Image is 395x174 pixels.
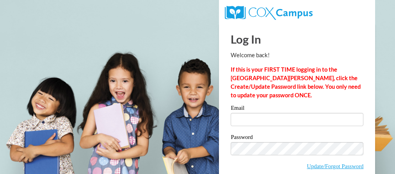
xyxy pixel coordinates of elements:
img: COX Campus [225,6,312,20]
strong: If this is your FIRST TIME logging in to the [GEOGRAPHIC_DATA][PERSON_NAME], click the Create/Upd... [231,66,361,98]
h1: Log In [231,31,363,47]
label: Password [231,134,363,142]
p: Welcome back! [231,51,363,60]
a: Update/Forgot Password [307,163,363,169]
label: Email [231,105,363,113]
